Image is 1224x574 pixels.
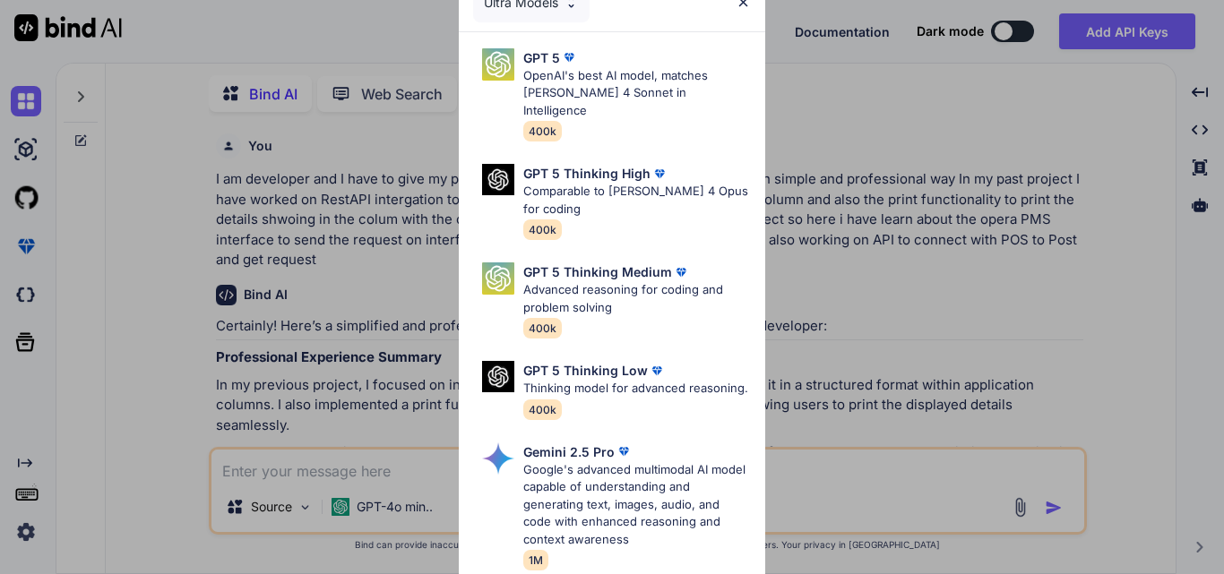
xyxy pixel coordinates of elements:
img: Pick Models [482,262,514,295]
p: GPT 5 [523,48,560,67]
img: premium [615,442,633,460]
p: GPT 5 Thinking Medium [523,262,672,281]
p: GPT 5 Thinking Low [523,361,648,380]
p: Comparable to [PERSON_NAME] 4 Opus for coding [523,183,751,218]
p: OpenAI's best AI model, matches [PERSON_NAME] 4 Sonnet in Intelligence [523,67,751,120]
img: Pick Models [482,164,514,195]
img: Pick Models [482,48,514,81]
span: 400k [523,121,562,141]
span: 400k [523,219,562,240]
p: Gemini 2.5 Pro [523,442,615,461]
img: premium [672,263,690,281]
p: Google's advanced multimodal AI model capable of understanding and generating text, images, audio... [523,461,751,549]
img: Pick Models [482,361,514,392]
img: premium [560,48,578,66]
p: GPT 5 Thinking High [523,164,651,183]
span: 400k [523,318,562,338]
img: premium [651,165,668,183]
p: Thinking model for advanced reasoning. [523,380,748,398]
p: Advanced reasoning for coding and problem solving [523,281,751,316]
span: 400k [523,399,562,420]
img: Pick Models [482,442,514,475]
span: 1M [523,550,548,570]
img: premium [648,362,666,380]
